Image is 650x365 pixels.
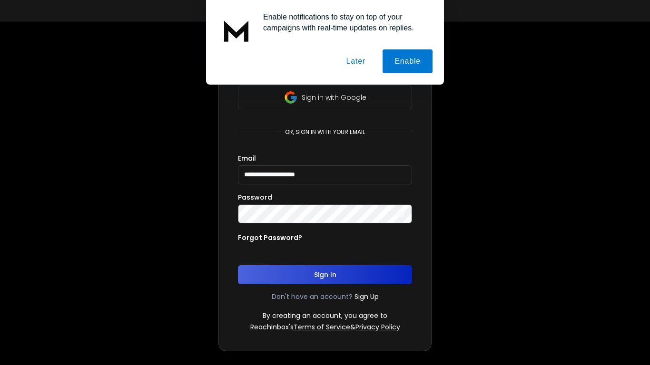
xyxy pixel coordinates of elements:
[302,93,366,102] p: Sign in with Google
[294,322,350,332] a: Terms of Service
[238,265,412,284] button: Sign In
[281,128,369,136] p: or, sign in with your email
[250,322,400,332] p: ReachInbox's &
[217,11,256,49] img: notification icon
[355,322,400,332] a: Privacy Policy
[272,292,353,301] p: Don't have an account?
[334,49,377,73] button: Later
[238,233,302,242] p: Forgot Password?
[256,11,433,33] div: Enable notifications to stay on top of your campaigns with real-time updates on replies.
[263,311,387,320] p: By creating an account, you agree to
[238,155,256,162] label: Email
[383,49,433,73] button: Enable
[238,86,412,109] button: Sign in with Google
[355,292,379,301] a: Sign Up
[238,194,272,201] label: Password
